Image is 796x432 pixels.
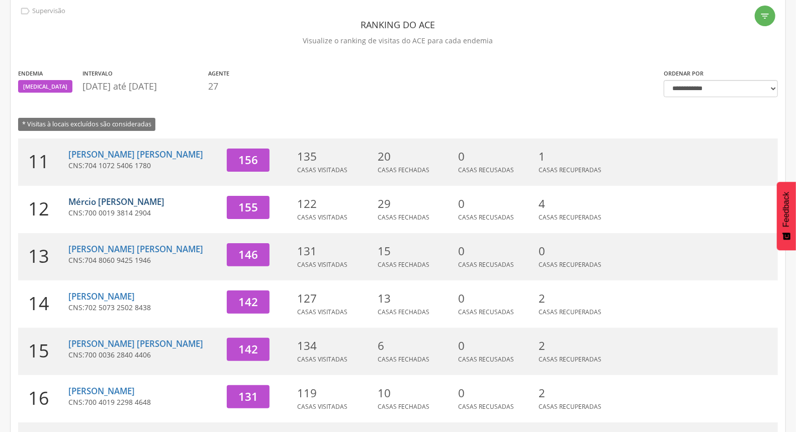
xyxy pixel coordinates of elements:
span: 702 5073 2502 8438 [84,303,151,312]
span: 142 [238,341,258,357]
span: 156 [238,152,258,168]
p: 0 [458,243,534,259]
p: 127 [297,291,373,307]
p: 0 [458,385,534,401]
span: * Visitas à locais excluídos são consideradas [18,118,155,130]
span: 131 [238,389,258,404]
label: Endemia [18,69,43,78]
p: CNS: [68,397,219,407]
p: CNS: [68,350,219,360]
span: Casas Fechadas [378,355,429,364]
span: Casas Recusadas [458,308,514,316]
p: 0 [458,291,534,307]
p: 4 [539,196,614,212]
label: Ordenar por [664,69,703,78]
p: 2 [539,338,614,354]
p: [DATE] até [DATE] [82,80,203,93]
p: 122 [297,196,373,212]
p: 0 [458,149,534,165]
span: Casas Recusadas [458,166,514,174]
p: 0 [539,243,614,259]
p: 15 [378,243,453,259]
button: Feedback - Mostrar pesquisa [777,182,796,250]
span: Casas Visitadas [297,260,347,269]
span: Casas Fechadas [378,166,429,174]
span: [MEDICAL_DATA] [23,83,67,91]
span: Casas Recusadas [458,402,514,411]
span: 146 [238,247,258,262]
span: Casas Visitadas [297,166,347,174]
p: Visualize o ranking de visitas do ACE para cada endemia [18,34,778,48]
span: Casas Visitadas [297,402,347,411]
span: Casas Fechadas [378,213,429,222]
div: 15 [18,328,68,375]
a: [PERSON_NAME] [PERSON_NAME] [68,338,203,349]
p: 2 [539,385,614,401]
p: CNS: [68,208,219,218]
p: 131 [297,243,373,259]
p: 27 [208,80,229,93]
p: 6 [378,338,453,354]
label: Intervalo [82,69,113,78]
span: Casas Recuperadas [539,355,601,364]
p: 20 [378,149,453,165]
span: Casas Recuperadas [539,213,601,222]
div: 12 [18,186,68,233]
span: Casas Visitadas [297,213,347,222]
span: Casas Recuperadas [539,260,601,269]
p: 13 [378,291,453,307]
span: 704 8060 9425 1946 [84,255,151,265]
span: Casas Recuperadas [539,308,601,316]
div: 11 [18,138,68,186]
p: 134 [297,338,373,354]
span: Casas Recuperadas [539,166,601,174]
p: CNS: [68,303,219,313]
p: 1 [539,149,614,165]
span: 142 [238,294,258,310]
header: Ranking do ACE [18,16,778,34]
span: Casas Recusadas [458,355,514,364]
span: Casas Recusadas [458,260,514,269]
p: 119 [297,385,373,401]
span: Feedback [782,192,791,227]
p: 29 [378,196,453,212]
p: CNS: [68,161,219,171]
span: Casas Visitadas [297,355,347,364]
i:  [20,6,31,17]
span: Casas Recuperadas [539,402,601,411]
p: 10 [378,385,453,401]
i:  [760,11,770,21]
span: 700 0036 2840 4406 [84,350,151,359]
span: 700 0019 3814 2904 [84,208,151,218]
a: [PERSON_NAME] [PERSON_NAME] [68,243,203,255]
p: Supervisão [32,7,65,15]
a: [PERSON_NAME] [68,385,135,397]
p: CNS: [68,255,219,265]
a: [PERSON_NAME] [PERSON_NAME] [68,149,203,160]
div: 14 [18,280,68,328]
span: Casas Visitadas [297,308,347,316]
p: 135 [297,149,373,165]
a: Mércio [PERSON_NAME] [68,196,164,207]
a: [PERSON_NAME] [68,291,135,302]
span: 155 [238,199,258,215]
span: Casas Recusadas [458,213,514,222]
div: 16 [18,375,68,422]
label: Agente [208,69,229,78]
span: Casas Fechadas [378,260,429,269]
span: 700 4019 2298 4648 [84,397,151,407]
p: 2 [539,291,614,307]
p: 0 [458,196,534,212]
div: 13 [18,233,68,280]
span: Casas Fechadas [378,308,429,316]
span: 704 1072 5406 1780 [84,161,151,170]
span: Casas Fechadas [378,402,429,411]
p: 0 [458,338,534,354]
